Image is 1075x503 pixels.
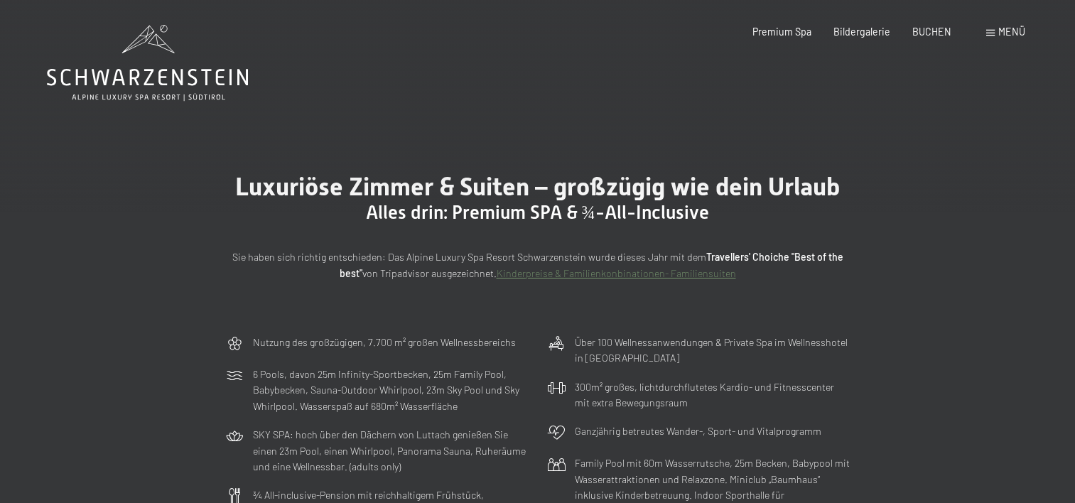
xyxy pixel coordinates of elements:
p: SKY SPA: hoch über den Dächern von Luttach genießen Sie einen 23m Pool, einen Whirlpool, Panorama... [253,427,529,475]
a: Bildergalerie [833,26,890,38]
a: Premium Spa [752,26,811,38]
a: BUCHEN [912,26,951,38]
p: Über 100 Wellnessanwendungen & Private Spa im Wellnesshotel in [GEOGRAPHIC_DATA] [575,335,850,367]
p: Sie haben sich richtig entschieden: Das Alpine Luxury Spa Resort Schwarzenstein wurde dieses Jahr... [225,249,850,281]
a: Kinderpreise & Familienkonbinationen- Familiensuiten [497,267,736,279]
span: Menü [998,26,1025,38]
p: Ganzjährig betreutes Wander-, Sport- und Vitalprogramm [575,423,821,440]
span: Alles drin: Premium SPA & ¾-All-Inclusive [366,202,710,223]
span: Luxuriöse Zimmer & Suiten – großzügig wie dein Urlaub [235,172,840,201]
strong: Travellers' Choiche "Best of the best" [340,251,843,279]
p: 6 Pools, davon 25m Infinity-Sportbecken, 25m Family Pool, Babybecken, Sauna-Outdoor Whirlpool, 23... [253,367,529,415]
p: Nutzung des großzügigen, 7.700 m² großen Wellnessbereichs [253,335,516,351]
p: 300m² großes, lichtdurchflutetes Kardio- und Fitnesscenter mit extra Bewegungsraum [575,379,850,411]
